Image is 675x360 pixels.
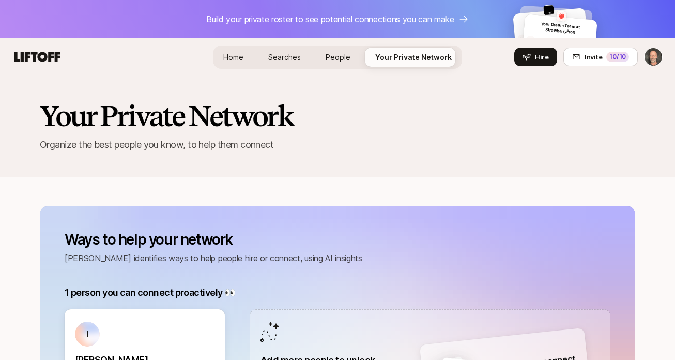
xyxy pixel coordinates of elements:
span: Hire [535,52,549,62]
a: Searches [260,48,309,67]
p: Someone incredible [538,37,593,49]
img: default-avatar.svg [526,35,535,44]
button: Hire [514,48,557,66]
p: Organize the best people you know, to help them connect [40,138,635,152]
a: Your Private Network [367,48,460,67]
img: e0aef68d_5373_453c_90d4_626ef101de53.jpg [543,5,554,16]
p: [PERSON_NAME] identifies ways to help people hire or connect, using AI insights [65,251,362,265]
p: Ways to help your network [65,231,362,248]
span: Your Dream Team at StrawberryFrog [541,21,580,35]
img: default-avatar.svg [517,34,527,43]
button: Invite10/10 [563,48,638,66]
span: Home [223,53,243,62]
span: Searches [268,53,301,62]
p: 1 person you can connect proactively 👀 [65,286,236,300]
img: c1ae9ffb_e4d0_4ab4_9b28_bad5343bd576.jpg [556,11,567,22]
span: Your Private Network [375,53,452,62]
a: People [317,48,359,67]
a: Home [215,48,252,67]
div: 10 /10 [606,52,629,62]
img: Jarrod Bull [645,48,662,66]
span: People [326,53,350,62]
p: Build your private roster to see potential connections you can make [206,12,454,26]
a: I [75,322,214,347]
h2: Your Private Network [40,100,293,131]
p: I [87,331,88,338]
span: Invite [585,52,602,62]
